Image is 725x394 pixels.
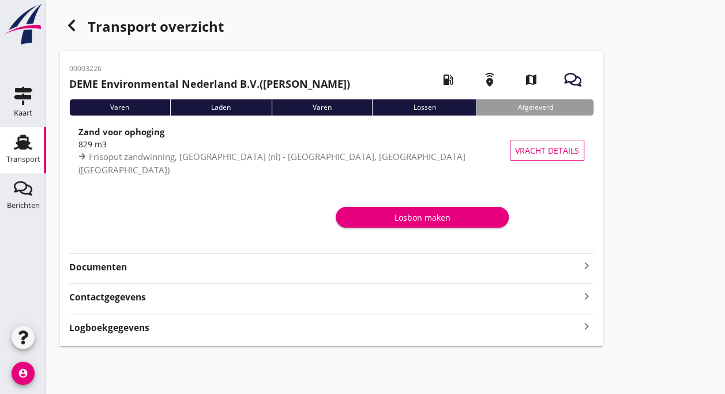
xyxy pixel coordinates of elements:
[78,151,465,176] span: Frisoput zandwinning, [GEOGRAPHIC_DATA] (nl) - [GEOGRAPHIC_DATA], [GEOGRAPHIC_DATA] ([GEOGRAPHIC_...
[336,207,509,228] button: Losbon maken
[476,99,593,116] div: Afgeleverd
[78,138,516,150] div: 829 m3
[170,99,272,116] div: Laden
[2,3,44,46] img: logo-small.a267ee39.svg
[69,261,580,274] strong: Documenten
[474,64,506,96] i: emergency_share
[6,155,40,163] div: Transport
[580,319,593,334] i: keyboard_arrow_right
[69,321,149,334] strong: Logboekgegevens
[515,64,547,96] i: map
[69,125,593,176] a: Zand voor ophoging829 m3Frisoput zandwinning, [GEOGRAPHIC_DATA] (nl) - [GEOGRAPHIC_DATA], [GEOGRA...
[515,144,579,157] span: Vracht details
[69,77,260,91] strong: DEME Environmental Nederland B.V.
[7,202,40,209] div: Berichten
[345,211,499,224] div: Losbon maken
[432,64,464,96] i: local_gas_station
[12,362,35,385] i: account_circle
[69,291,146,304] strong: Contactgegevens
[69,99,170,116] div: Varen
[372,99,476,116] div: Lossen
[580,288,593,304] i: keyboard_arrow_right
[580,259,593,273] i: keyboard_arrow_right
[69,64,350,74] p: 00003226
[69,76,350,92] h2: ([PERSON_NAME])
[14,109,32,117] div: Kaart
[510,140,584,161] button: Vracht details
[272,99,373,116] div: Varen
[60,14,603,42] div: Transport overzicht
[78,126,164,137] strong: Zand voor ophoging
